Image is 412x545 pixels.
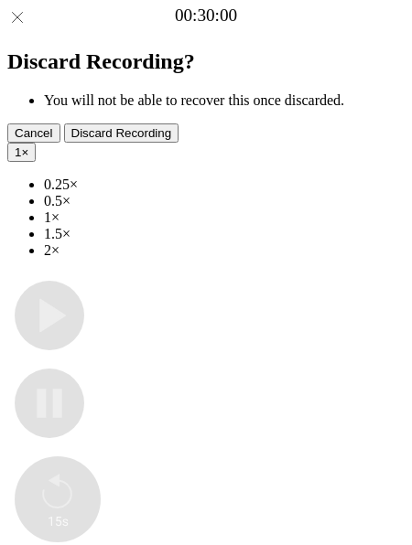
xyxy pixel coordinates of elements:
[44,176,405,193] li: 0.25×
[64,123,179,143] button: Discard Recording
[44,193,405,209] li: 0.5×
[7,123,60,143] button: Cancel
[44,92,405,109] li: You will not be able to recover this once discarded.
[44,226,405,242] li: 1.5×
[175,5,237,26] a: 00:30:00
[7,49,405,74] h2: Discard Recording?
[7,143,36,162] button: 1×
[44,209,405,226] li: 1×
[44,242,405,259] li: 2×
[15,145,21,159] span: 1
